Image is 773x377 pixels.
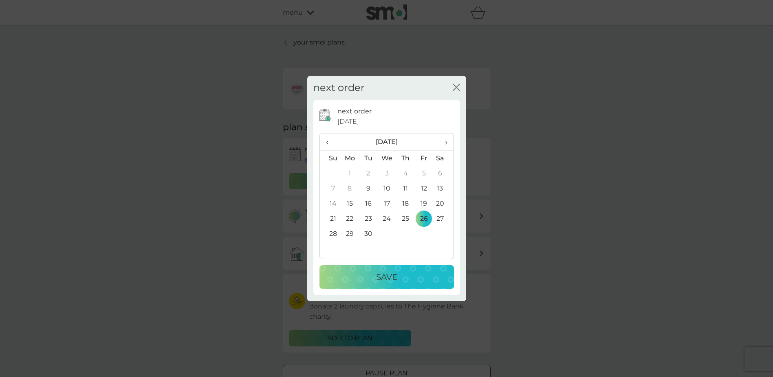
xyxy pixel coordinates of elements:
td: 10 [377,181,396,196]
th: Sa [433,151,453,166]
button: Save [319,265,454,289]
td: 23 [359,211,377,226]
td: 30 [359,226,377,242]
td: 11 [396,181,414,196]
td: 9 [359,181,377,196]
td: 13 [433,181,453,196]
th: Tu [359,151,377,166]
th: We [377,151,396,166]
h2: next order [313,82,365,94]
th: [DATE] [341,133,433,151]
span: › [439,133,447,151]
td: 17 [377,196,396,211]
td: 12 [415,181,433,196]
td: 4 [396,166,414,181]
td: 19 [415,196,433,211]
td: 20 [433,196,453,211]
td: 16 [359,196,377,211]
button: close [453,84,460,92]
th: Th [396,151,414,166]
p: Save [376,271,397,284]
td: 22 [341,211,359,226]
p: next order [337,106,372,117]
td: 8 [341,181,359,196]
span: ‹ [326,133,335,151]
td: 26 [415,211,433,226]
td: 15 [341,196,359,211]
td: 27 [433,211,453,226]
td: 2 [359,166,377,181]
td: 1 [341,166,359,181]
td: 5 [415,166,433,181]
td: 18 [396,196,414,211]
td: 28 [320,226,341,242]
span: [DATE] [337,116,359,127]
th: Mo [341,151,359,166]
td: 24 [377,211,396,226]
td: 3 [377,166,396,181]
td: 25 [396,211,414,226]
td: 21 [320,211,341,226]
td: 7 [320,181,341,196]
th: Su [320,151,341,166]
td: 6 [433,166,453,181]
th: Fr [415,151,433,166]
td: 14 [320,196,341,211]
td: 29 [341,226,359,242]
